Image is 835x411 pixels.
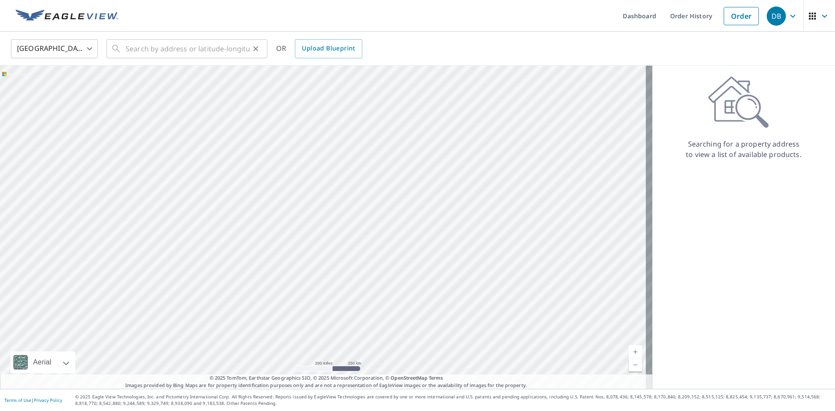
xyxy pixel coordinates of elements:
div: Aerial [30,351,54,373]
a: Current Level 5, Zoom Out [629,358,642,371]
p: Searching for a property address to view a list of available products. [685,139,802,160]
a: OpenStreetMap [391,374,427,381]
div: [GEOGRAPHIC_DATA] [11,37,98,61]
a: Terms [429,374,443,381]
p: © 2025 Eagle View Technologies, Inc. and Pictometry International Corp. All Rights Reserved. Repo... [75,394,831,407]
a: Privacy Policy [34,397,62,403]
input: Search by address or latitude-longitude [126,37,250,61]
span: © 2025 TomTom, Earthstar Geographics SIO, © 2025 Microsoft Corporation, © [210,374,443,382]
a: Upload Blueprint [295,39,362,58]
p: | [4,398,62,403]
img: EV Logo [16,10,118,23]
a: Current Level 5, Zoom In [629,345,642,358]
div: DB [767,7,786,26]
span: Upload Blueprint [302,43,355,54]
a: Terms of Use [4,397,31,403]
div: OR [276,39,362,58]
div: Aerial [10,351,75,373]
a: Order [724,7,759,25]
button: Clear [250,43,262,55]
